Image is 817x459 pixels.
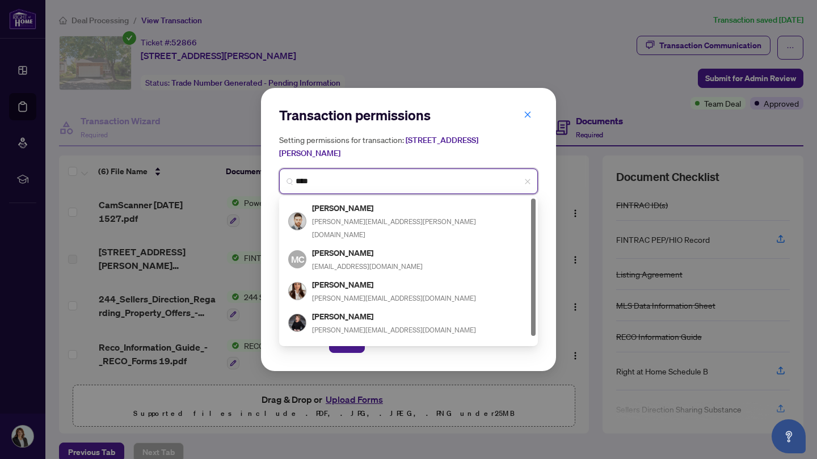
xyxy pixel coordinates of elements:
span: [PERSON_NAME][EMAIL_ADDRESS][DOMAIN_NAME] [312,326,476,334]
span: close [524,111,532,119]
h2: Transaction permissions [279,106,538,124]
button: Open asap [772,419,806,453]
h5: [PERSON_NAME] [312,310,476,323]
span: MC [290,252,304,267]
h5: Setting permissions for transaction: [279,133,538,159]
img: Profile Icon [289,213,306,230]
img: Profile Icon [289,283,306,300]
span: [EMAIL_ADDRESS][DOMAIN_NAME] [312,262,423,271]
img: Profile Icon [289,314,306,331]
h5: [PERSON_NAME] [312,246,423,259]
img: search_icon [287,178,293,185]
span: [PERSON_NAME][EMAIL_ADDRESS][PERSON_NAME][DOMAIN_NAME] [312,217,476,239]
h5: [PERSON_NAME] [312,201,529,214]
span: close [524,178,531,185]
h5: [PERSON_NAME] [312,278,476,291]
h5: [PERSON_NAME] [312,342,423,355]
span: [PERSON_NAME][EMAIL_ADDRESS][DOMAIN_NAME] [312,294,476,302]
